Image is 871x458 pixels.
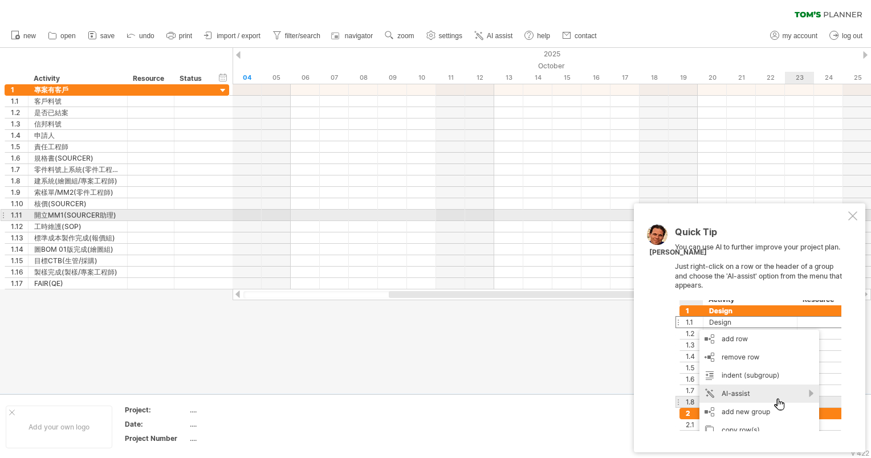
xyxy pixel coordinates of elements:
div: 1.3 [11,118,28,129]
div: 責任工程師 [34,141,121,152]
a: print [164,28,196,43]
div: .... [190,419,286,429]
span: my account [783,32,817,40]
div: .... [190,434,286,443]
div: 是否已結案 [34,107,121,118]
span: print [179,32,192,40]
div: Monday, 20 October 2025 [698,72,727,84]
div: Date: [125,419,188,429]
a: settings [424,28,466,43]
div: Tuesday, 14 October 2025 [523,72,552,84]
div: 1.5 [11,141,28,152]
div: 1.14 [11,244,28,255]
span: settings [439,32,462,40]
div: 1.4 [11,130,28,141]
a: AI assist [471,28,516,43]
div: Project: [125,405,188,415]
div: Sunday, 12 October 2025 [465,72,494,84]
div: Saturday, 4 October 2025 [233,72,262,84]
div: Thursday, 9 October 2025 [378,72,407,84]
div: 1.12 [11,221,28,232]
a: save [85,28,118,43]
div: Friday, 17 October 2025 [610,72,640,84]
div: 索樣單/MM2(零件工程師) [34,187,121,198]
div: 信邦料號 [34,118,121,129]
a: navigator [329,28,376,43]
div: [PERSON_NAME] [649,248,707,257]
a: zoom [382,28,417,43]
a: import / export [201,28,264,43]
div: Saturday, 18 October 2025 [640,72,669,84]
a: my account [767,28,821,43]
div: Friday, 24 October 2025 [814,72,843,84]
span: contact [575,32,597,40]
div: Monday, 6 October 2025 [291,72,320,84]
span: save [100,32,115,40]
a: undo [124,28,158,43]
div: 1.7 [11,164,28,175]
div: Thursday, 23 October 2025 [785,72,814,84]
div: 1.2 [11,107,28,118]
span: filter/search [285,32,320,40]
div: Tuesday, 21 October 2025 [727,72,756,84]
div: 標準成本製作完成(報價組) [34,232,121,243]
div: Wednesday, 22 October 2025 [756,72,785,84]
div: Wednesday, 8 October 2025 [349,72,378,84]
div: Sunday, 19 October 2025 [669,72,698,84]
div: 1.16 [11,267,28,277]
div: 申請人 [34,130,121,141]
span: zoom [397,32,414,40]
div: Friday, 10 October 2025 [407,72,436,84]
div: 客戶料號 [34,96,121,107]
div: You can use AI to further improve your project plan. Just right-click on a row or the header of a... [675,227,846,431]
a: filter/search [270,28,324,43]
div: Thursday, 16 October 2025 [581,72,610,84]
div: 1.13 [11,232,28,243]
div: Quick Tip [675,227,846,243]
div: 1.11 [11,210,28,220]
div: 工時維護(SOP) [34,221,121,232]
div: 1.8 [11,175,28,186]
div: 1.15 [11,255,28,266]
div: 開立MM1(SOURCER助理) [34,210,121,220]
div: Status [180,73,205,84]
div: Project Number [125,434,188,443]
div: v 422 [851,449,869,457]
a: open [45,28,79,43]
div: 製樣完成(製樣/專案工程師) [34,267,121,277]
span: help [537,32,550,40]
div: .... [190,405,286,415]
div: 目標CTB(生管/採購) [34,255,121,266]
div: Add your own logo [6,406,112,448]
span: AI assist [487,32,512,40]
div: 核價(SOURCER) [34,198,121,209]
div: 1.9 [11,187,28,198]
div: FAIR(QE) [34,278,121,289]
div: 建系統(繪圖組/專案工程師) [34,175,121,186]
div: 圖BOM 01版完成(繪圖組) [34,244,121,255]
span: navigator [345,32,373,40]
div: 專案有客戶 [34,84,121,95]
div: Resource [133,73,168,84]
div: Activity [34,73,121,84]
a: contact [559,28,600,43]
div: 1.17 [11,278,28,289]
span: undo [139,32,154,40]
a: log out [827,28,866,43]
span: open [60,32,76,40]
div: Sunday, 5 October 2025 [262,72,291,84]
span: import / export [217,32,261,40]
a: new [8,28,39,43]
div: 1.10 [11,198,28,209]
span: new [23,32,36,40]
div: 1.6 [11,153,28,163]
div: 1.1 [11,96,28,107]
span: log out [842,32,862,40]
div: 規格書(SOURCER) [34,153,121,163]
div: Monday, 13 October 2025 [494,72,523,84]
div: Wednesday, 15 October 2025 [552,72,581,84]
div: Tuesday, 7 October 2025 [320,72,349,84]
a: help [522,28,553,43]
div: Saturday, 11 October 2025 [436,72,465,84]
div: 1 [11,84,28,95]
